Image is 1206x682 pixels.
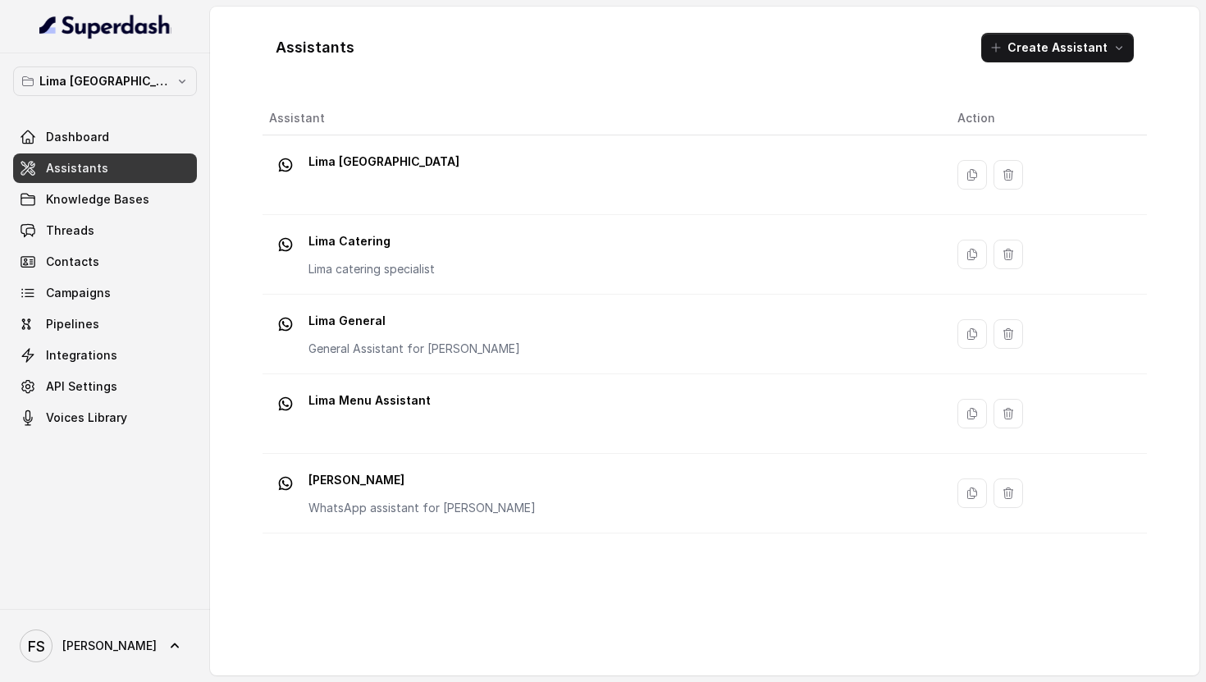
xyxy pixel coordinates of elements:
[308,261,435,277] p: Lima catering specialist
[13,122,197,152] a: Dashboard
[46,378,117,395] span: API Settings
[263,102,944,135] th: Assistant
[13,309,197,339] a: Pipelines
[13,247,197,277] a: Contacts
[308,228,435,254] p: Lima Catering
[308,149,459,175] p: Lima [GEOGRAPHIC_DATA]
[46,160,108,176] span: Assistants
[13,623,197,669] a: [PERSON_NAME]
[46,129,109,145] span: Dashboard
[62,638,157,654] span: [PERSON_NAME]
[39,13,171,39] img: light.svg
[46,410,127,426] span: Voices Library
[308,387,431,414] p: Lima Menu Assistant
[13,278,197,308] a: Campaigns
[28,638,45,655] text: FS
[308,467,536,493] p: [PERSON_NAME]
[46,316,99,332] span: Pipelines
[13,153,197,183] a: Assistants
[39,71,171,91] p: Lima [GEOGRAPHIC_DATA]
[13,403,197,433] a: Voices Library
[46,191,149,208] span: Knowledge Bases
[46,347,117,364] span: Integrations
[13,372,197,401] a: API Settings
[46,254,99,270] span: Contacts
[276,34,354,61] h1: Assistants
[308,308,520,334] p: Lima General
[981,33,1134,62] button: Create Assistant
[13,341,197,370] a: Integrations
[308,500,536,516] p: WhatsApp assistant for [PERSON_NAME]
[46,285,111,301] span: Campaigns
[46,222,94,239] span: Threads
[13,66,197,96] button: Lima [GEOGRAPHIC_DATA]
[944,102,1148,135] th: Action
[13,185,197,214] a: Knowledge Bases
[13,216,197,245] a: Threads
[308,341,520,357] p: General Assistant for [PERSON_NAME]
